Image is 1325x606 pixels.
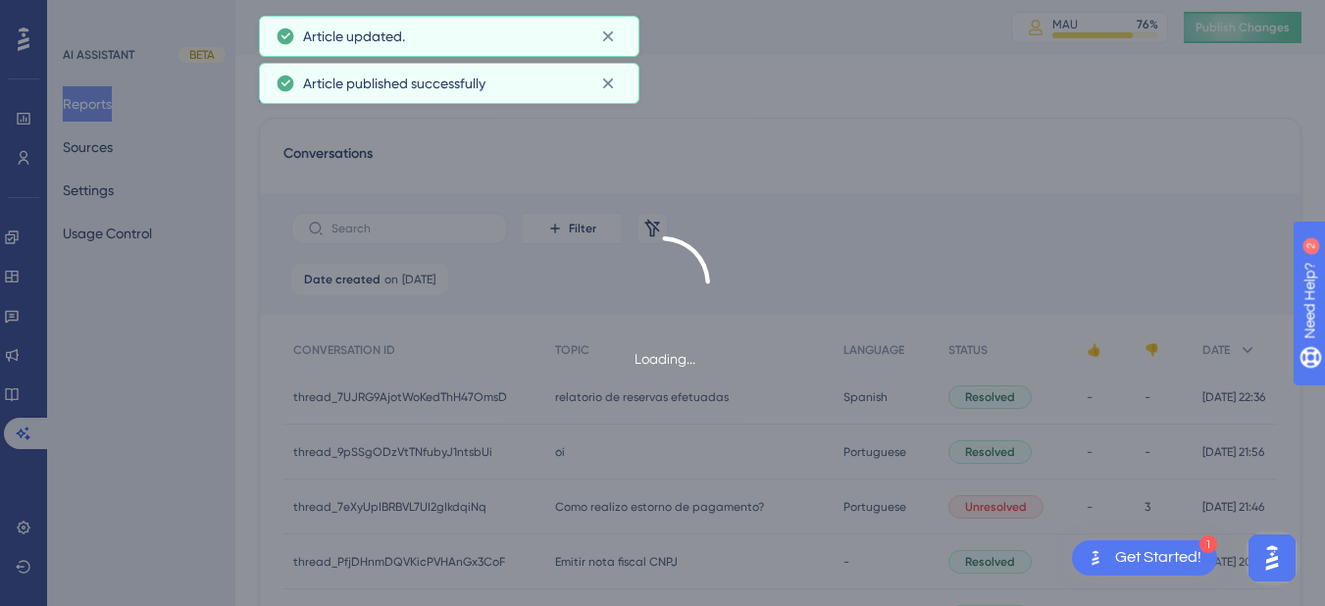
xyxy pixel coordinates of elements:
[303,72,485,95] span: Article published successfully
[46,5,123,28] span: Need Help?
[1243,529,1301,587] iframe: UserGuiding AI Assistant Launcher
[1199,535,1217,553] div: 1
[303,25,405,48] span: Article updated.
[136,10,142,25] div: 2
[1072,540,1217,576] div: Open Get Started! checklist, remaining modules: 1
[1084,546,1107,570] img: launcher-image-alternative-text
[635,347,695,371] div: Loading...
[1115,547,1201,569] div: Get Started!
